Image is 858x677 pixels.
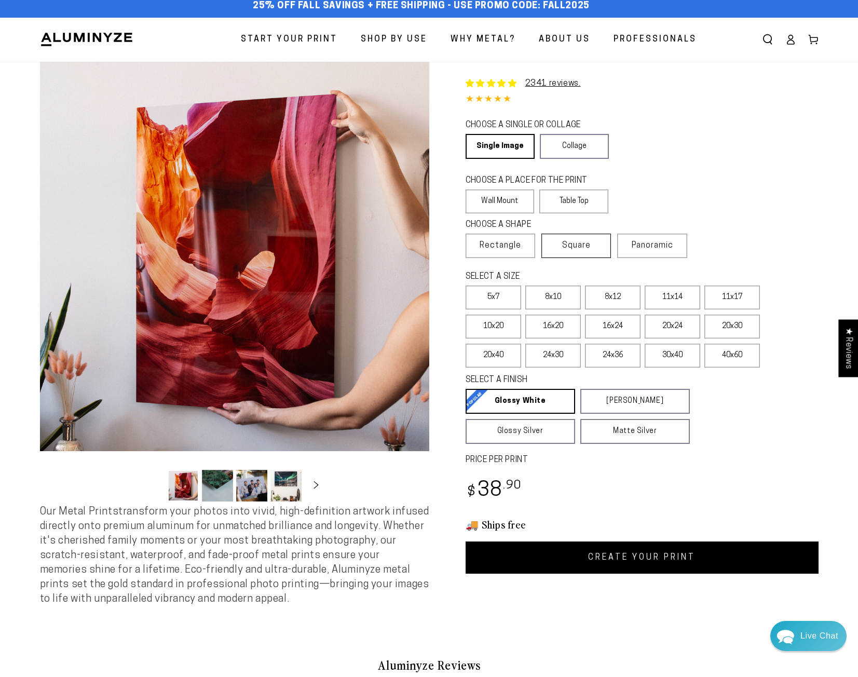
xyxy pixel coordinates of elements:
button: Load image 1 in gallery view [168,470,199,502]
label: 24x30 [525,344,581,368]
div: Click to open Judge.me floating reviews tab [838,319,858,377]
label: 16x20 [525,315,581,338]
a: Glossy Silver [466,419,575,444]
label: 11x17 [704,286,760,309]
legend: SELECT A SIZE [466,271,673,283]
div: Chat widget toggle [770,621,847,651]
button: Slide left [142,474,165,497]
label: 24x36 [585,344,641,368]
legend: CHOOSE A PLACE FOR THE PRINT [466,175,599,187]
legend: CHOOSE A SINGLE OR COLLAGE [466,119,600,131]
span: Shop By Use [361,32,427,47]
a: Professionals [606,26,704,53]
label: PRICE PER PRINT [466,454,819,466]
button: Slide right [305,474,328,497]
a: Single Image [466,134,535,159]
label: 20x30 [704,315,760,338]
legend: CHOOSE A SHAPE [466,219,601,231]
button: Load image 4 in gallery view [270,470,302,502]
span: Panoramic [632,241,673,250]
span: $ [467,485,476,499]
span: Rectangle [480,239,521,252]
label: Wall Mount [466,189,535,213]
label: 20x24 [645,315,700,338]
label: 5x7 [466,286,521,309]
span: 25% off FALL Savings + Free Shipping - Use Promo Code: FALL2025 [253,1,590,12]
legend: SELECT A FINISH [466,374,665,386]
button: Load image 2 in gallery view [202,470,233,502]
a: Why Metal? [443,26,523,53]
h2: Aluminyze Reviews [126,656,732,674]
a: About Us [531,26,598,53]
a: Shop By Use [353,26,435,53]
label: 16x24 [585,315,641,338]
img: Aluminyze [40,32,133,47]
span: Why Metal? [451,32,515,47]
label: 20x40 [466,344,521,368]
label: Table Top [539,189,608,213]
span: Our Metal Prints transform your photos into vivid, high-definition artwork infused directly onto ... [40,507,429,604]
label: 10x20 [466,315,521,338]
a: Collage [540,134,609,159]
span: Square [562,239,591,252]
label: 11x14 [645,286,700,309]
bdi: 38 [466,481,522,501]
a: Matte Silver [580,419,690,444]
label: 8x12 [585,286,641,309]
label: 30x40 [645,344,700,368]
label: 8x10 [525,286,581,309]
div: Contact Us Directly [800,621,838,651]
h3: 🚚 Ships free [466,518,819,531]
a: Start Your Print [233,26,345,53]
div: 4.84 out of 5.0 stars [466,92,819,107]
a: 2341 reviews. [525,79,581,88]
span: About Us [539,32,590,47]
media-gallery: Gallery Viewer [40,62,429,505]
a: [PERSON_NAME] [580,389,690,414]
a: CREATE YOUR PRINT [466,541,819,574]
label: 40x60 [704,344,760,368]
a: Glossy White [466,389,575,414]
summary: Search our site [756,28,779,51]
span: Start Your Print [241,32,337,47]
sup: .90 [503,480,522,492]
button: Load image 3 in gallery view [236,470,267,502]
span: Professionals [614,32,697,47]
